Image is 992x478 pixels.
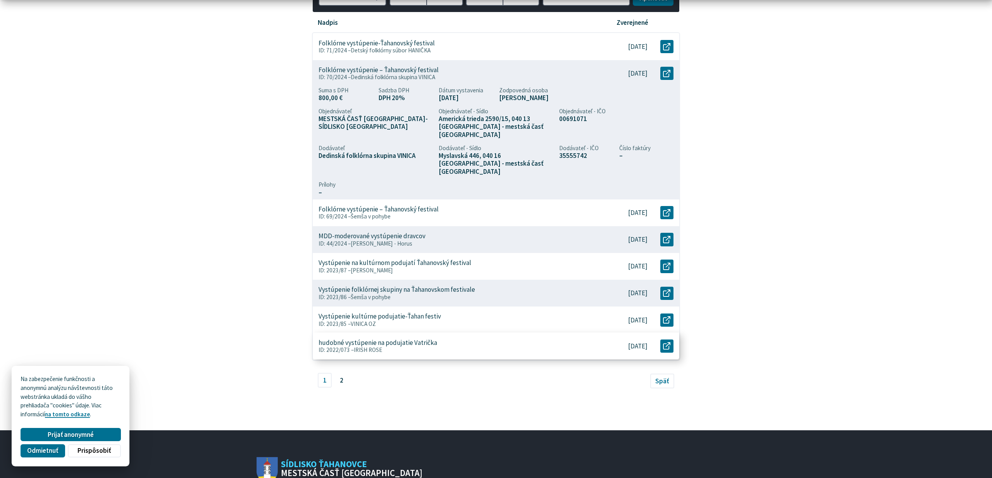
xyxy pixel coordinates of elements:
[281,469,422,478] span: Mestská časť [GEOGRAPHIC_DATA]
[319,267,592,274] p: ID: 2023/87 –
[619,152,673,160] span: –
[439,145,553,152] span: Dodávateľ - Sídlo
[499,94,613,102] span: [PERSON_NAME]
[48,431,94,439] span: Prijať anonymné
[379,87,433,94] span: Sadzba DPH
[628,316,648,324] p: [DATE]
[559,145,613,152] span: Dodávateľ - IČO
[21,375,121,419] p: Na zabezpečenie funkčnosti a anonymnú analýzu návštevnosti táto webstránka ukladá do vášho prehli...
[77,447,111,455] span: Prispôsobiť
[319,94,373,102] span: 800,00 €
[628,342,648,350] p: [DATE]
[628,236,648,244] p: [DATE]
[319,47,592,54] p: ID: 71/2024 –
[559,152,613,160] span: 35555742
[439,108,553,115] span: Objednávateľ - Sídlo
[319,232,425,240] p: MDD-moderované vystúpenie dravcov
[319,294,592,301] p: ID: 2023/86 –
[319,320,592,327] p: ID: 2023/85 –
[319,339,437,347] p: hudobné vystúpenie na podujatie Vatrička
[278,460,422,478] span: Sídlisko Ťahanovce
[351,213,391,220] span: Šemša v pohybe
[318,373,332,388] a: 1
[628,289,648,297] p: [DATE]
[319,213,592,220] p: ID: 69/2024 –
[319,108,433,115] span: Objednávateľ
[628,262,648,270] p: [DATE]
[559,108,613,115] span: Objednávateľ - IČO
[27,447,58,455] span: Odmietnuť
[351,267,393,274] span: [PERSON_NAME]
[319,181,673,188] span: Prílohy
[619,145,673,152] span: Číslo faktúry
[319,189,673,197] span: –
[21,444,65,457] button: Odmietnuť
[319,286,475,294] p: Vystúpenie folklórnej skupiny na Ťahanovskom festivale
[499,87,613,94] span: Zodpovedná osoba
[351,320,376,327] span: VINICA OZ
[335,373,349,388] span: 2
[354,346,382,353] span: IRISH ROSE
[439,152,553,176] span: Myslavská 446, 040 16 [GEOGRAPHIC_DATA] - mestská časť [GEOGRAPHIC_DATA]
[319,346,592,353] p: ID: 2022/073 –
[439,115,553,139] span: Americká trieda 2590/15, 040 13 [GEOGRAPHIC_DATA] - mestská časť [GEOGRAPHIC_DATA]
[351,240,412,247] span: [PERSON_NAME] - Horus
[45,410,90,418] a: na tomto odkaze
[650,374,674,388] a: Späť
[318,19,338,27] p: Nadpis
[351,47,431,54] span: Detský folklórny súbor HANIČKA
[319,312,441,320] p: Vystúpenie kultúrne podujatie-Ťahan festiv
[319,115,433,131] span: MESTSKÁ ČASŤ [GEOGRAPHIC_DATA]-SÍDLISKO [GEOGRAPHIC_DATA]
[628,43,648,51] p: [DATE]
[319,87,373,94] span: Suma s DPH
[319,205,439,213] p: Folklórne vystúpenie – Ťahanovský festival
[319,39,435,47] p: Folklórne vystúpenie-Ťahanovský festival
[628,209,648,217] p: [DATE]
[439,87,493,94] span: Dátum vystavenia
[21,428,121,441] button: Prijať anonymné
[319,74,592,81] p: ID: 70/2024 –
[319,240,592,247] p: ID: 44/2024 –
[319,145,433,152] span: Dodávateľ
[319,152,433,160] span: Dedinská folklórna skupina VINICA
[319,66,439,74] p: Folklórne vystúpenie – Ťahanovský festival
[68,444,121,457] button: Prispôsobiť
[439,94,493,102] span: [DATE]
[379,94,433,102] span: DPH 20%
[319,259,471,267] p: Vystúpenie na kultúrnom podujatí Ťahanovský festival
[559,115,613,123] span: 00691071
[351,293,391,301] span: Šemša v pohybe
[351,73,435,81] span: Dedinská folklórna skupina VINICA
[617,19,648,27] p: Zverejnené
[655,377,669,385] span: Späť
[628,69,648,78] p: [DATE]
